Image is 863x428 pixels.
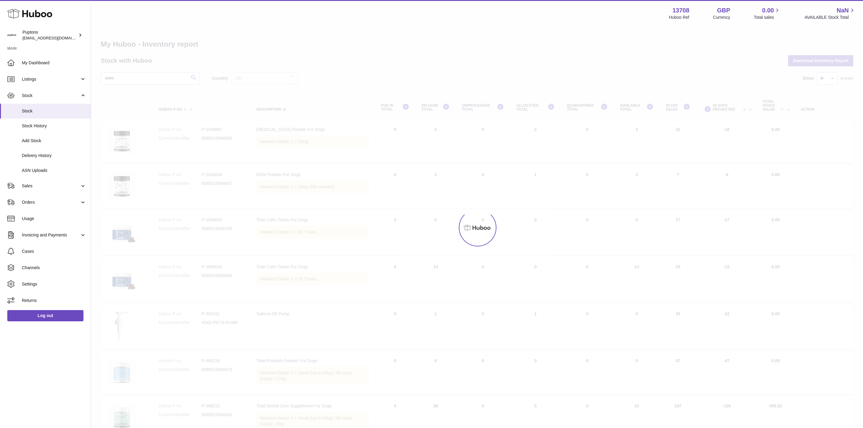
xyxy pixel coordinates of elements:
span: AVAILABLE Stock Total [804,15,856,20]
span: Channels [22,265,86,271]
a: Log out [7,310,83,321]
a: 0.00 Total sales [754,6,781,20]
div: Puptons [22,29,77,41]
img: hello@puptons.com [7,31,16,40]
span: Delivery History [22,153,86,159]
strong: 13708 [672,6,689,15]
a: NaN AVAILABLE Stock Total [804,6,856,20]
span: [EMAIL_ADDRESS][DOMAIN_NAME] [22,35,89,40]
span: Stock [22,108,86,114]
span: Settings [22,281,86,287]
span: Invoicing and Payments [22,232,80,238]
strong: GBP [717,6,730,15]
span: Stock History [22,123,86,129]
span: 0.00 [762,6,774,15]
span: Cases [22,249,86,254]
span: Returns [22,298,86,303]
span: Stock [22,93,80,99]
span: ASN Uploads [22,168,86,173]
span: Usage [22,216,86,222]
span: Orders [22,199,80,205]
span: My Dashboard [22,60,86,66]
span: NaN [837,6,849,15]
div: Currency [713,15,730,20]
span: Sales [22,183,80,189]
div: Huboo Ref [669,15,689,20]
span: Add Stock [22,138,86,144]
span: Listings [22,76,80,82]
span: Total sales [754,15,781,20]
